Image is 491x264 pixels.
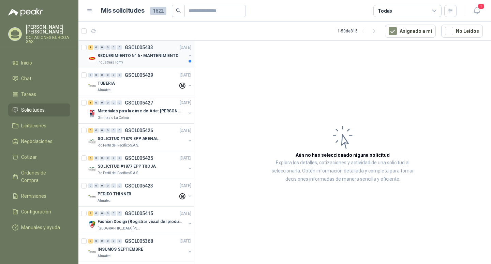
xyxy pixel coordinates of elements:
p: PEDIDO THINNER [98,191,131,197]
div: 0 [88,183,93,188]
a: 4 0 0 0 0 0 GSOL005425[DATE] Company LogoSOLICITUD #1877 EPP TROJARio Fertil del Pacífico S.A.S. [88,154,193,176]
a: Inicio [8,56,70,69]
div: 0 [105,239,110,244]
a: Órdenes de Compra [8,166,70,187]
div: 2 [88,211,93,216]
a: 3 0 0 0 0 0 GSOL005368[DATE] Company LogoINSUMOS SEPTIEMBREAlmatec [88,237,193,259]
div: 0 [111,45,116,50]
a: Manuales y ayuda [8,221,70,234]
a: 1 0 0 0 0 0 GSOL005427[DATE] Company LogoMateriales para la clase de Arte: [PERSON_NAME]Gimnasio ... [88,99,193,121]
p: Almatec [98,198,110,204]
div: 0 [100,73,105,78]
div: 0 [117,73,122,78]
p: GSOL005425 [125,156,153,161]
div: 0 [100,211,105,216]
span: Manuales y ayuda [21,224,60,231]
a: Licitaciones [8,119,70,132]
div: 0 [94,156,99,161]
div: 0 [100,183,105,188]
a: 0 0 0 0 0 0 GSOL005423[DATE] Company LogoPEDIDO THINNERAlmatec [88,182,193,204]
div: 0 [105,211,110,216]
div: 0 [105,128,110,133]
img: Logo peakr [8,8,43,16]
a: 2 0 0 0 0 0 GSOL005415[DATE] Company LogoFashion Design (Registrar visual del producto)[GEOGRAPHI... [88,209,193,231]
div: 0 [117,183,122,188]
p: [DATE] [180,155,191,162]
div: 0 [94,73,99,78]
p: GSOL005415 [125,211,153,216]
div: 0 [94,211,99,216]
span: Órdenes de Compra [21,169,64,184]
div: 0 [111,211,116,216]
p: [DATE] [180,183,191,189]
div: 0 [117,100,122,105]
span: Remisiones [21,192,46,200]
p: Materiales para la clase de Arte: [PERSON_NAME] [98,108,182,114]
p: GSOL005423 [125,183,153,188]
div: 0 [94,183,99,188]
span: Configuración [21,208,51,216]
a: Solicitudes [8,103,70,116]
img: Company Logo [88,54,96,62]
p: [DATE] [180,210,191,217]
p: GSOL005433 [125,45,153,50]
div: 0 [117,239,122,244]
p: [GEOGRAPHIC_DATA][PERSON_NAME] [98,226,140,231]
img: Company Logo [88,193,96,201]
button: Asignado a mi [385,25,436,38]
div: 0 [117,156,122,161]
a: 1 0 0 0 0 0 GSOL005433[DATE] Company LogoREQUERIMIENTO N° 6 - MANTENIMIENTOIndustrias Tomy [88,43,193,65]
p: Rio Fertil del Pacífico S.A.S. [98,170,139,176]
h3: Aún no has seleccionado niguna solicitud [296,151,390,159]
p: SOLICITUD #1877 EPP TROJA [98,163,156,170]
div: 0 [117,128,122,133]
div: 0 [111,239,116,244]
img: Company Logo [88,220,96,228]
div: 0 [100,45,105,50]
p: [PERSON_NAME] [PERSON_NAME] [26,25,70,34]
div: 0 [111,183,116,188]
div: 0 [111,73,116,78]
span: Tareas [21,91,36,98]
p: GSOL005368 [125,239,153,244]
div: 1 [88,45,93,50]
div: 0 [105,45,110,50]
p: GSOL005426 [125,128,153,133]
div: 0 [94,45,99,50]
p: INSUMOS SEPTIEMBRE [98,246,143,253]
div: 0 [111,100,116,105]
div: 0 [105,100,110,105]
div: 0 [94,100,99,105]
div: 5 [88,128,93,133]
p: TUBERIA [98,80,115,87]
div: 0 [100,100,105,105]
a: Negociaciones [8,135,70,148]
a: 5 0 0 0 0 0 GSOL005426[DATE] Company LogoSOLICITUD #1879 EPP ARENALRio Fertil del Pacífico S.A.S. [88,126,193,148]
div: 1 - 50 de 815 [338,26,380,37]
a: 0 0 0 0 0 0 GSOL005429[DATE] Company LogoTUBERIAAlmatec [88,71,193,93]
a: Remisiones [8,190,70,203]
span: search [176,8,181,13]
p: [DATE] [180,44,191,51]
p: DOTACIONES BURCOA SAS [26,36,70,44]
span: Licitaciones [21,122,46,129]
p: [DATE] [180,72,191,79]
p: REQUERIMIENTO N° 6 - MANTENIMIENTO [98,53,179,59]
div: 0 [117,211,122,216]
p: Almatec [98,87,110,93]
a: Configuración [8,205,70,218]
p: Gimnasio La Colina [98,115,129,121]
button: 1 [471,5,483,17]
div: 3 [88,239,93,244]
div: 0 [105,156,110,161]
div: 0 [100,156,105,161]
p: GSOL005429 [125,73,153,78]
a: Chat [8,72,70,85]
div: 0 [88,73,93,78]
a: Tareas [8,88,70,101]
div: 0 [105,73,110,78]
a: Cotizar [8,151,70,164]
p: Fashion Design (Registrar visual del producto) [98,219,182,225]
p: [DATE] [180,100,191,106]
p: [DATE] [180,238,191,245]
